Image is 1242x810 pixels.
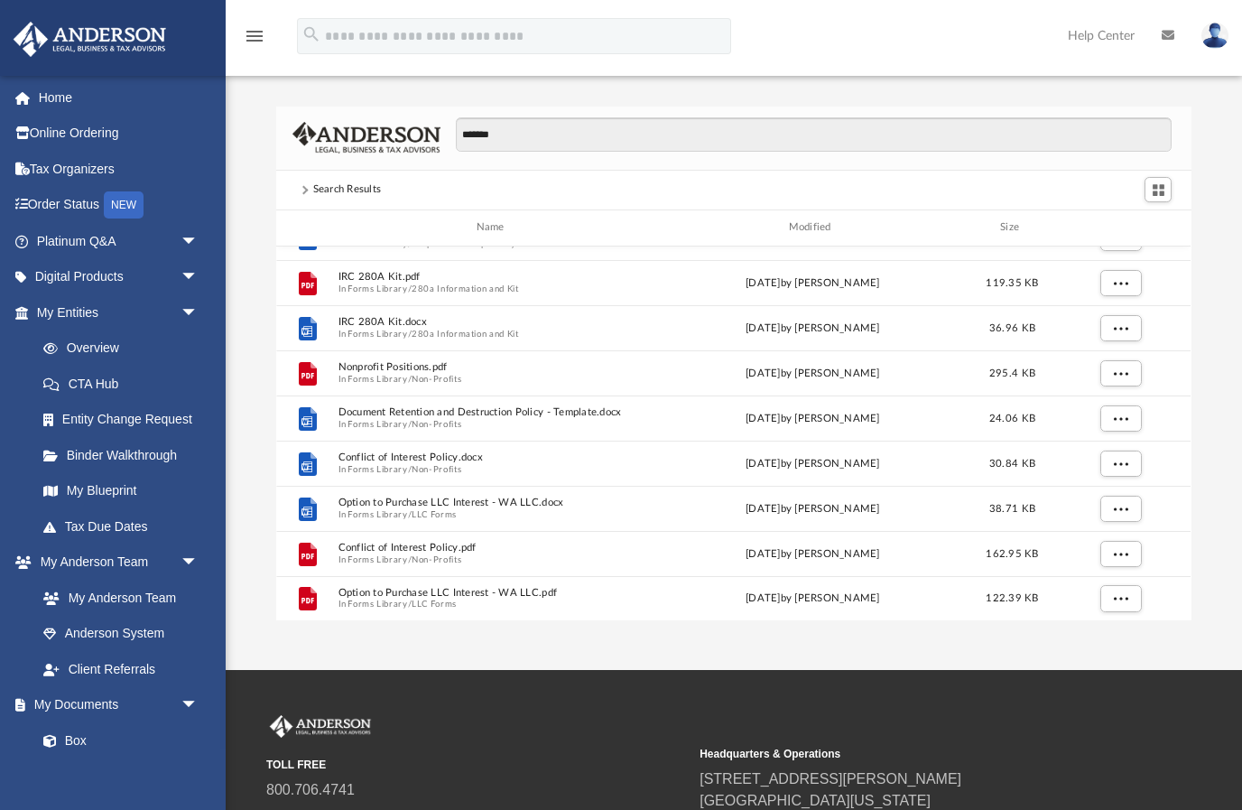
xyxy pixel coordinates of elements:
span: 162.95 KB [987,548,1039,558]
a: Digital Productsarrow_drop_down [13,259,226,295]
span: IRC 280A Kit.docx [338,316,650,328]
span: arrow_drop_down [181,294,217,331]
a: 800.706.4741 [266,782,355,797]
span: 38.71 KB [989,503,1035,513]
span: In [338,508,650,520]
button: Non-Profits [412,463,461,475]
span: In [338,554,650,565]
div: [DATE] by [PERSON_NAME] [657,455,969,471]
img: Anderson Advisors Platinum Portal [8,22,171,57]
a: My Entitiesarrow_drop_down [13,294,226,331]
button: More options [1100,495,1142,522]
button: Switch to Grid View [1145,177,1172,202]
button: Non-Profits [412,554,461,565]
button: More options [1100,405,1142,432]
small: TOLL FREE [266,757,687,773]
button: Non-Profits [412,373,461,385]
span: In [338,283,650,294]
button: LLC Forms [412,508,457,520]
div: Name [338,219,649,236]
span: 24.06 KB [989,413,1035,423]
button: Forms Library [348,373,408,385]
span: Document Retention and Destruction Policy - Template.docx [338,406,650,418]
span: / [408,508,412,520]
span: IRC 280A Kit.pdf [338,271,650,283]
button: More options [1100,450,1142,477]
button: More options [1100,359,1142,386]
span: Option to Purchase LLC Interest - WA LLC.pdf [338,586,650,598]
div: [DATE] by [PERSON_NAME] [657,320,969,336]
button: Forms Library [348,599,408,610]
button: Corporate Transparency Act [412,237,533,249]
button: LLC Forms [412,599,457,610]
a: Overview [25,331,226,367]
div: Size [977,219,1049,236]
span: 295.4 KB [989,368,1035,377]
span: arrow_drop_down [181,223,217,260]
span: / [408,373,412,385]
a: Binder Walkthrough [25,437,226,473]
a: Online Ordering [13,116,226,152]
span: 36.96 KB [989,322,1035,332]
a: [GEOGRAPHIC_DATA][US_STATE] [700,793,931,808]
button: Forms Library [348,237,408,249]
div: Search Results [313,182,382,198]
button: Forms Library [348,283,408,294]
a: menu [244,34,265,47]
span: 122.39 KB [987,593,1039,603]
span: Conflict of Interest Policy.docx [338,452,650,463]
a: Home [13,79,226,116]
button: 280a Information and Kit [412,283,519,294]
button: Forms Library [348,418,408,430]
span: / [408,463,412,475]
div: Modified [657,219,969,236]
img: Anderson Advisors Platinum Portal [266,715,375,739]
div: [DATE] by [PERSON_NAME] [657,365,969,381]
span: Option to Purchase LLC Interest - WA LLC.docx [338,497,650,508]
i: menu [244,25,265,47]
a: Anderson System [25,616,217,652]
a: My Anderson Teamarrow_drop_down [13,545,217,581]
span: arrow_drop_down [181,687,217,724]
span: Conflict of Interest Policy.pdf [338,542,650,554]
span: arrow_drop_down [181,259,217,296]
small: Headquarters & Operations [700,746,1120,762]
div: [DATE] by [PERSON_NAME] [657,500,969,517]
div: NEW [104,191,144,219]
a: Box [25,722,208,759]
i: search [301,24,321,44]
a: Platinum Q&Aarrow_drop_down [13,223,226,259]
div: [DATE] by [PERSON_NAME] [657,410,969,426]
button: Forms Library [348,508,408,520]
div: [DATE] by [PERSON_NAME] [657,591,969,607]
div: id [284,219,329,236]
span: In [338,237,650,249]
a: Tax Organizers [13,151,226,187]
button: Forms Library [348,554,408,565]
a: Entity Change Request [25,402,226,438]
a: CTA Hub [25,366,226,402]
button: 280a Information and Kit [412,328,519,340]
span: / [408,237,412,249]
button: Forms Library [348,328,408,340]
span: / [408,418,412,430]
span: In [338,599,650,610]
button: Non-Profits [412,418,461,430]
span: 119.35 KB [987,277,1039,287]
span: / [408,599,412,610]
button: Forms Library [348,463,408,475]
span: / [408,328,412,340]
a: My Documentsarrow_drop_down [13,687,217,723]
img: User Pic [1201,23,1228,49]
button: More options [1100,585,1142,612]
span: In [338,373,650,385]
input: Search files and folders [456,117,1172,152]
button: More options [1100,269,1142,296]
a: [STREET_ADDRESS][PERSON_NAME] [700,771,961,787]
span: In [338,463,650,475]
button: More options [1100,314,1142,341]
a: My Anderson Team [25,580,208,616]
